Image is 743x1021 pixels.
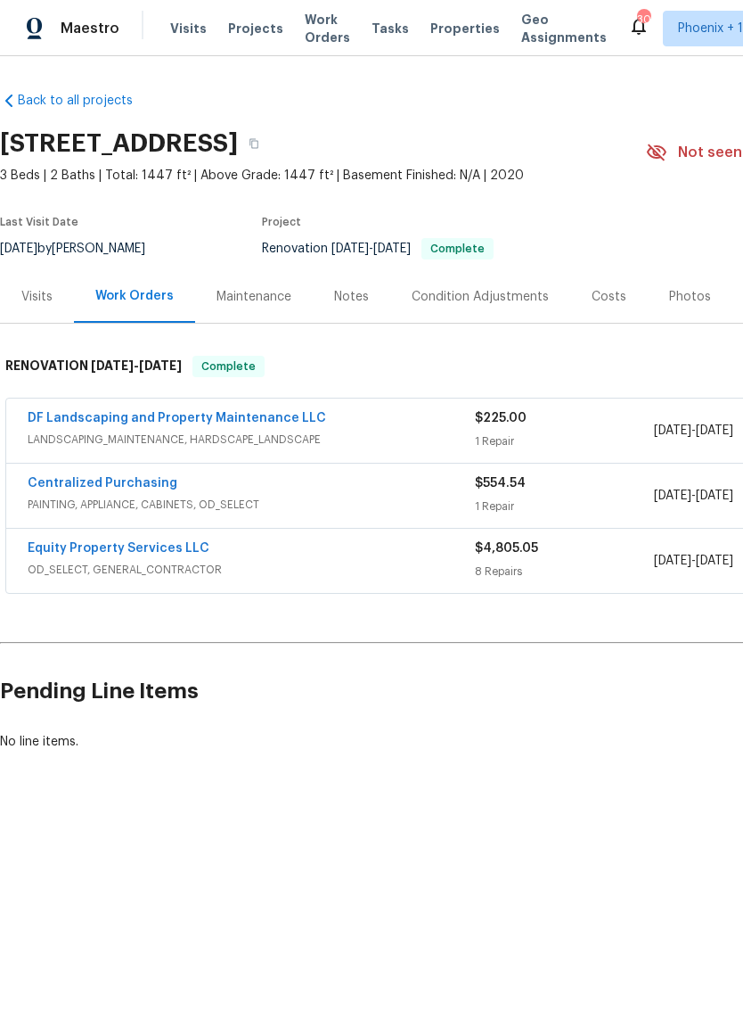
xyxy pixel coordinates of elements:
[194,358,263,375] span: Complete
[475,563,654,580] div: 8 Repairs
[331,243,369,255] span: [DATE]
[91,359,182,372] span: -
[5,356,182,377] h6: RENOVATION
[28,431,475,449] span: LANDSCAPING_MAINTENANCE, HARDSCAPE_LANDSCAPE
[262,217,301,227] span: Project
[654,490,691,502] span: [DATE]
[475,542,538,555] span: $4,805.05
[654,552,733,570] span: -
[475,432,654,450] div: 1 Repair
[475,477,526,490] span: $554.54
[305,11,350,46] span: Work Orders
[334,288,369,306] div: Notes
[696,490,733,502] span: [DATE]
[412,288,549,306] div: Condition Adjustments
[28,477,177,490] a: Centralized Purchasing
[654,555,691,567] span: [DATE]
[696,424,733,437] span: [DATE]
[262,243,494,255] span: Renovation
[371,22,409,35] span: Tasks
[475,412,527,424] span: $225.00
[28,496,475,514] span: PAINTING, APPLIANCE, CABINETS, OD_SELECT
[637,11,649,29] div: 30
[91,359,134,372] span: [DATE]
[423,243,492,254] span: Complete
[475,498,654,515] div: 1 Repair
[21,288,53,306] div: Visits
[654,422,733,440] span: -
[238,128,270,160] button: Copy Address
[216,288,291,306] div: Maintenance
[592,288,626,306] div: Costs
[373,243,411,255] span: [DATE]
[28,561,475,579] span: OD_SELECT, GENERAL_CONTRACTOR
[654,424,691,437] span: [DATE]
[521,11,607,46] span: Geo Assignments
[28,542,209,555] a: Equity Property Services LLC
[678,20,743,37] span: Phoenix + 1
[430,20,500,37] span: Properties
[61,20,119,37] span: Maestro
[170,20,207,37] span: Visits
[139,359,182,372] span: [DATE]
[95,287,174,305] div: Work Orders
[228,20,283,37] span: Projects
[654,487,733,505] span: -
[331,243,411,255] span: -
[669,288,711,306] div: Photos
[28,412,326,424] a: DF Landscaping and Property Maintenance LLC
[696,555,733,567] span: [DATE]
